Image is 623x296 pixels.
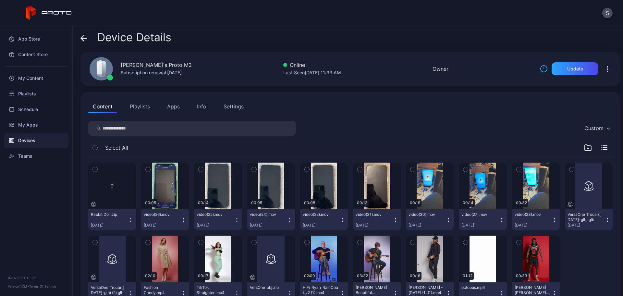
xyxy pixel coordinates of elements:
div: Settings [224,103,244,110]
button: video(25).mov[DATE] [194,209,242,230]
a: Teams [4,148,68,164]
button: video(23).mov[DATE] [512,209,560,230]
button: video(26).mov[DATE] [141,209,189,230]
button: Settings [219,100,248,113]
div: [DATE] [197,223,234,228]
button: video(22).mov[DATE] [300,209,348,230]
div: [DATE] [91,223,128,228]
div: [DATE] [356,223,393,228]
div: [DATE] [144,223,181,228]
div: video(22).mov [303,212,338,217]
button: S [602,8,613,18]
div: © 2025 PROTO, Inc. [8,275,65,280]
a: Devices [4,133,68,148]
div: [DATE] [303,223,340,228]
div: [PERSON_NAME]'s Proto M2 [121,61,192,69]
div: [DATE] [250,223,287,228]
button: Apps [163,100,184,113]
button: video(27).mov[DATE] [459,209,507,230]
a: Playlists [4,86,68,102]
div: video(24).mov [250,212,286,217]
div: video(30).mov [409,212,444,217]
div: [DATE] [515,223,552,228]
div: Subscription renewal [DATE] [121,69,192,77]
a: Schedule [4,102,68,117]
div: [DATE] [409,223,446,228]
span: Version 1.13.1 • [8,284,29,288]
div: Billy Morrison's Beautiful Disaster.mp4 [356,285,391,295]
button: video(30).mov[DATE] [406,209,454,230]
button: Playlists [125,100,154,113]
button: Custom [581,121,613,136]
div: Online [283,61,341,69]
div: octopus.mp4 [461,285,497,290]
div: Info [197,103,206,110]
button: VersaOne_Trocar([DATE]-glb).glb[DATE] [565,209,613,230]
div: Rabbit Doll.zip [91,212,127,217]
div: Owner [433,65,448,73]
a: Content Store [4,47,68,62]
button: Info [192,100,211,113]
div: video(27).mov [461,212,497,217]
a: My Content [4,70,68,86]
a: Terms Of Service [29,284,56,288]
div: [DATE] [461,223,499,228]
button: video(24).mov[DATE] [247,209,295,230]
div: [DATE] [568,223,605,228]
button: Content [88,100,117,113]
div: Fashion Candy.mp4 [144,285,179,295]
span: Device Details [97,31,171,43]
div: Custom [584,125,604,131]
span: Select All [105,144,128,152]
button: Rabbit Doll.zip[DATE] [88,209,136,230]
div: Tommy Fleetwood - 12.06.24 (1) (1).mp4 [409,285,444,295]
div: video(26).mov [144,212,179,217]
a: My Apps [4,117,68,133]
div: VersOne_obj.zip [250,285,286,290]
div: TikTok Straighten.mp4 [197,285,232,295]
button: video(31).mov[DATE] [353,209,401,230]
div: Last Seen [DATE] 11:33 AM [283,69,341,77]
button: Update [552,62,598,75]
div: VersaOne_Trocar(feb21-glb) (2).glb [91,285,127,295]
div: CB Ayo Dosunmu 1.mp4 [515,285,550,295]
div: HiFi_Ryan_RainCoat_v2 (1).mp4 [303,285,338,295]
div: VersaOne_Trocar(feb21-glb).glb [568,212,603,222]
div: Update [567,66,583,71]
a: App Store [4,31,68,47]
div: video(31).mov [356,212,391,217]
div: video(23).mov [515,212,550,217]
div: video(25).mov [197,212,232,217]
